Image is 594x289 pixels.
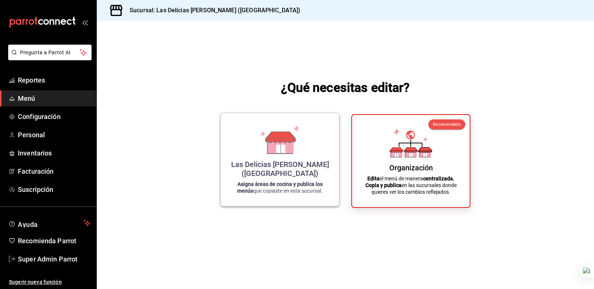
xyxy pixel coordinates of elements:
[423,176,454,182] strong: centralizada.
[367,176,380,182] strong: Edita
[18,112,90,122] span: Configuración
[230,181,330,194] p: que copiaste en esta sucursal.
[20,49,80,57] span: Pregunta a Parrot AI
[230,160,330,178] div: Las Delicias [PERSON_NAME] ([GEOGRAPHIC_DATA])
[18,130,90,140] span: Personal
[361,175,461,195] p: el menú de manera en las sucursales donde quieres ver los cambios reflejados.
[9,278,90,286] span: Sugerir nueva función
[8,45,92,60] button: Pregunta a Parrot AI
[5,54,92,62] a: Pregunta a Parrot AI
[18,236,90,246] span: Recomienda Parrot
[18,75,90,85] span: Reportes
[365,182,402,188] strong: Copia y publica
[18,148,90,158] span: Inventarios
[18,219,81,228] span: Ayuda
[18,254,90,264] span: Super Admin Parrot
[18,184,90,195] span: Suscripción
[433,122,461,127] span: Recomendado
[124,6,300,15] h3: Sucursal: Las Delicias [PERSON_NAME] ([GEOGRAPHIC_DATA])
[237,181,323,194] strong: Asigna áreas de cocina y publica los menús
[18,93,90,103] span: Menú
[18,166,90,176] span: Facturación
[389,163,433,172] div: Organización
[281,78,410,96] h1: ¿Qué necesitas editar?
[82,19,88,25] button: open_drawer_menu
